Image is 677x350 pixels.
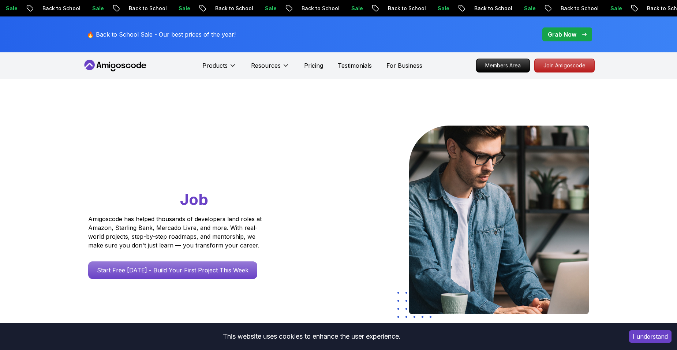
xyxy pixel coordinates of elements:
[468,5,518,12] p: Back to School
[345,5,369,12] p: Sale
[476,59,530,72] a: Members Area
[386,61,422,70] a: For Business
[409,126,589,314] img: hero
[338,61,372,70] a: Testimonials
[259,5,283,12] p: Sale
[173,5,196,12] p: Sale
[432,5,455,12] p: Sale
[86,5,110,12] p: Sale
[87,30,236,39] p: 🔥 Back to School Sale - Our best prices of the year!
[629,330,672,343] button: Accept cookies
[251,61,281,70] p: Resources
[296,5,345,12] p: Back to School
[88,215,264,250] p: Amigoscode has helped thousands of developers land roles at Amazon, Starling Bank, Mercado Livre,...
[88,261,257,279] a: Start Free [DATE] - Build Your First Project This Week
[534,59,595,72] a: Join Amigoscode
[605,5,628,12] p: Sale
[382,5,432,12] p: Back to School
[37,5,86,12] p: Back to School
[304,61,323,70] a: Pricing
[202,61,228,70] p: Products
[251,61,289,76] button: Resources
[518,5,542,12] p: Sale
[209,5,259,12] p: Back to School
[476,59,530,72] p: Members Area
[88,126,290,210] h1: Go From Learning to Hired: Master Java, Spring Boot & Cloud Skills That Get You the
[123,5,173,12] p: Back to School
[202,61,236,76] button: Products
[548,30,576,39] p: Grab Now
[5,328,618,345] div: This website uses cookies to enhance the user experience.
[555,5,605,12] p: Back to School
[180,190,208,209] span: Job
